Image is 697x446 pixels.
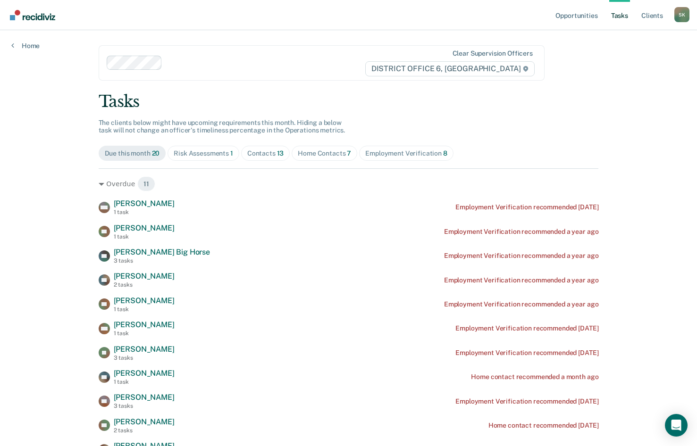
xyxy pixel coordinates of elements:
span: 1 [230,149,233,157]
span: [PERSON_NAME] [114,417,175,426]
div: Open Intercom Messenger [665,414,688,437]
span: [PERSON_NAME] [114,320,175,329]
div: 3 tasks [114,355,175,361]
div: Employment Verification recommended [DATE] [455,349,598,357]
div: Employment Verification recommended a year ago [444,228,599,236]
div: Clear supervision officers [453,50,533,58]
div: 3 tasks [114,257,210,264]
div: 1 task [114,379,175,385]
div: Home contact recommended [DATE] [488,421,599,429]
div: Home contact recommended a month ago [471,373,598,381]
div: Employment Verification recommended a year ago [444,276,599,284]
span: [PERSON_NAME] [114,393,175,402]
div: Employment Verification recommended a year ago [444,252,599,260]
div: 1 task [114,233,175,240]
a: Home [11,41,40,50]
span: 20 [152,149,160,157]
span: [PERSON_NAME] [114,199,175,208]
span: 7 [347,149,351,157]
div: Due this month [105,149,160,157]
div: 3 tasks [114,403,175,409]
div: 1 task [114,306,175,313]
div: 1 task [114,330,175,337]
span: [PERSON_NAME] [114,296,175,305]
div: 1 task [114,209,175,215]
span: [PERSON_NAME] [114,345,175,354]
span: The clients below might have upcoming requirements this month. Hiding a below task will not chang... [99,119,345,134]
div: 2 tasks [114,281,175,288]
img: Recidiviz [10,10,55,20]
div: Employment Verification recommended [DATE] [455,203,598,211]
span: 11 [137,176,155,191]
div: Employment Verification recommended [DATE] [455,397,598,405]
div: 2 tasks [114,427,175,434]
span: [PERSON_NAME] [114,369,175,378]
div: Contacts [247,149,284,157]
span: 8 [443,149,447,157]
div: Overdue 11 [99,176,599,191]
button: Profile dropdown button [674,7,689,22]
div: Home Contacts [298,149,351,157]
div: Employment Verification recommended [DATE] [455,324,598,332]
div: Tasks [99,92,599,111]
span: DISTRICT OFFICE 6, [GEOGRAPHIC_DATA] [365,61,535,76]
span: [PERSON_NAME] [114,272,175,281]
span: [PERSON_NAME] Big Horse [114,248,210,256]
span: 13 [277,149,284,157]
div: Risk Assessments [174,149,233,157]
span: [PERSON_NAME] [114,223,175,232]
div: Employment Verification recommended a year ago [444,300,599,308]
div: S K [674,7,689,22]
div: Employment Verification [365,149,447,157]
